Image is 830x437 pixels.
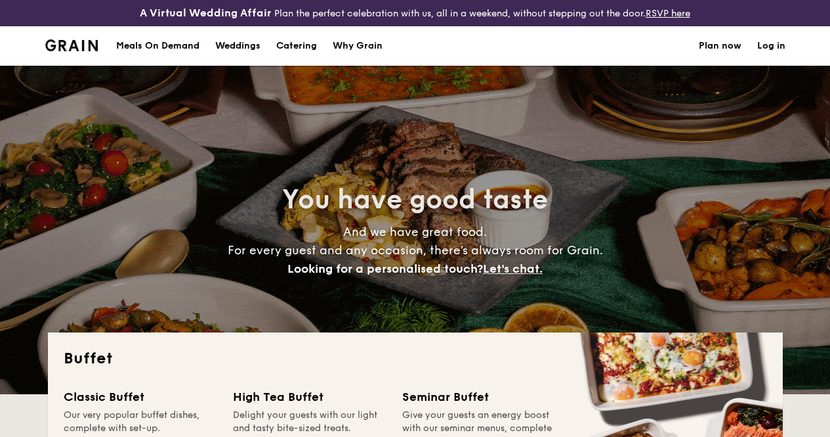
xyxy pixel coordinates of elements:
div: Weddings [215,26,260,66]
div: Meals On Demand [116,26,199,66]
h2: Buffet [64,348,767,369]
a: Why Grain [325,26,390,66]
span: You have good taste [282,184,548,216]
a: Weddings [207,26,268,66]
span: And we have great food. For every guest and any occasion, there’s always room for Grain. [228,225,603,276]
span: Let's chat. [483,262,543,276]
a: Plan now [699,26,741,66]
div: Plan the perfect celebration with us, all in a weekend, without stepping out the door. [138,5,692,21]
h4: A Virtual Wedding Affair [140,5,272,21]
div: High Tea Buffet [233,388,386,406]
div: Seminar Buffet [402,388,556,406]
span: Looking for a personalised touch? [287,262,483,276]
a: Logotype [45,39,98,51]
a: Catering [268,26,325,66]
div: Why Grain [333,26,383,66]
div: Classic Buffet [64,388,217,406]
a: RSVP here [646,8,690,19]
img: Grain [45,39,98,51]
h1: Catering [276,26,317,66]
a: Meals On Demand [108,26,207,66]
a: Log in [757,26,785,66]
